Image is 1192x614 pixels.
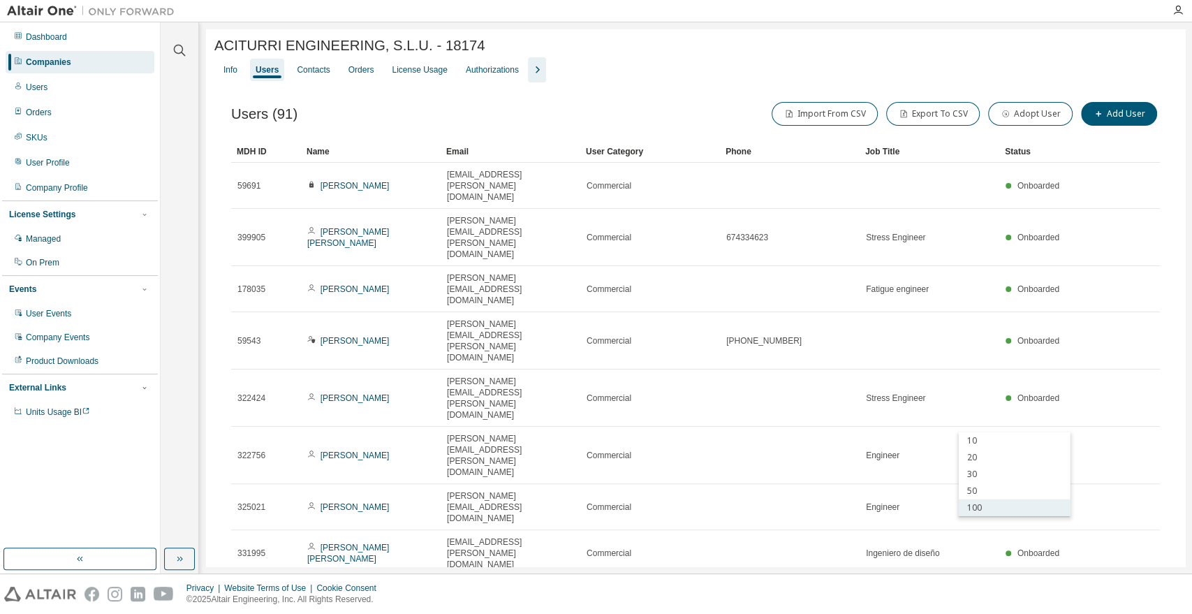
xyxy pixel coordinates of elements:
span: 59691 [237,180,260,191]
span: Units Usage BI [26,407,90,417]
span: 331995 [237,548,265,559]
span: 674334623 [726,232,768,243]
span: Ingeniero de diseño [866,548,939,559]
span: Commercial [587,548,631,559]
div: Orders [26,107,52,118]
div: 20 [958,449,1070,466]
img: youtube.svg [154,587,174,601]
span: [PERSON_NAME][EMAIL_ADDRESS][PERSON_NAME][DOMAIN_NAME] [447,215,574,260]
div: Users [256,64,279,75]
span: Onboarded [1017,393,1059,403]
span: [PERSON_NAME][EMAIL_ADDRESS][PERSON_NAME][DOMAIN_NAME] [447,319,574,363]
span: [PERSON_NAME][EMAIL_ADDRESS][DOMAIN_NAME] [447,490,574,524]
div: Job Title [865,140,994,163]
div: Status [1005,140,1076,163]
button: Export To CSV [886,102,980,126]
div: Product Downloads [26,356,98,367]
span: Commercial [587,335,631,346]
img: altair_logo.svg [4,587,76,601]
div: Name [307,140,435,163]
img: instagram.svg [108,587,122,601]
span: Onboarded [1017,181,1059,191]
span: Engineer [866,450,899,461]
span: Users (91) [231,106,297,122]
div: User Events [26,308,71,319]
div: 50 [958,483,1070,499]
a: [PERSON_NAME] [321,451,390,460]
span: Onboarded [1017,548,1059,558]
div: Email [446,140,575,163]
div: Company Profile [26,182,88,193]
span: 59543 [237,335,260,346]
span: Onboarded [1017,233,1059,242]
div: SKUs [26,132,47,143]
span: 322756 [237,450,265,461]
div: Info [223,64,237,75]
img: Altair One [7,4,182,18]
div: Authorizations [466,64,519,75]
a: [PERSON_NAME] [321,181,390,191]
div: External Links [9,382,66,393]
span: [PHONE_NUMBER] [726,335,802,346]
div: Company Events [26,332,89,343]
div: User Category [586,140,714,163]
div: On Prem [26,257,59,268]
div: Users [26,82,47,93]
a: [PERSON_NAME] [321,502,390,512]
button: Import From CSV [772,102,878,126]
span: 325021 [237,502,265,513]
span: Commercial [587,232,631,243]
span: Commercial [587,450,631,461]
a: [PERSON_NAME] [321,284,390,294]
span: [PERSON_NAME][EMAIL_ADDRESS][PERSON_NAME][DOMAIN_NAME] [447,433,574,478]
div: Events [9,284,36,295]
div: 30 [958,466,1070,483]
span: Commercial [587,502,631,513]
div: 100 [958,499,1070,516]
div: User Profile [26,157,70,168]
span: Stress Engineer [866,393,925,404]
div: License Usage [392,64,447,75]
span: Commercial [587,393,631,404]
div: Orders [348,64,374,75]
span: Engineer [866,502,899,513]
span: [EMAIL_ADDRESS][PERSON_NAME][DOMAIN_NAME] [447,169,574,203]
div: Managed [26,233,61,244]
span: 322424 [237,393,265,404]
a: [PERSON_NAME] [321,393,390,403]
div: Dashboard [26,31,67,43]
img: linkedin.svg [131,587,145,601]
span: Stress Engineer [866,232,925,243]
img: facebook.svg [84,587,99,601]
span: Onboarded [1017,336,1059,346]
div: 10 [958,432,1070,449]
div: Website Terms of Use [224,583,316,594]
a: [PERSON_NAME] [PERSON_NAME] [307,543,389,564]
span: Commercial [587,180,631,191]
a: [PERSON_NAME] [321,336,390,346]
span: Commercial [587,284,631,295]
p: © 2025 Altair Engineering, Inc. All Rights Reserved. [186,594,385,606]
span: 178035 [237,284,265,295]
a: [PERSON_NAME] [PERSON_NAME] [307,227,389,248]
div: Phone [726,140,854,163]
span: [PERSON_NAME][EMAIL_ADDRESS][DOMAIN_NAME] [447,272,574,306]
span: ACITURRI ENGINEERING, S.L.U. - 18174 [214,38,485,54]
div: Contacts [297,64,330,75]
div: Cookie Consent [316,583,384,594]
span: [PERSON_NAME][EMAIL_ADDRESS][PERSON_NAME][DOMAIN_NAME] [447,376,574,421]
div: Companies [26,57,71,68]
div: MDH ID [237,140,295,163]
span: Onboarded [1017,284,1059,294]
button: Adopt User [988,102,1073,126]
div: Privacy [186,583,224,594]
span: 399905 [237,232,265,243]
div: License Settings [9,209,75,220]
button: Add User [1081,102,1157,126]
span: [EMAIL_ADDRESS][PERSON_NAME][DOMAIN_NAME] [447,536,574,570]
span: Fatigue engineer [866,284,929,295]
